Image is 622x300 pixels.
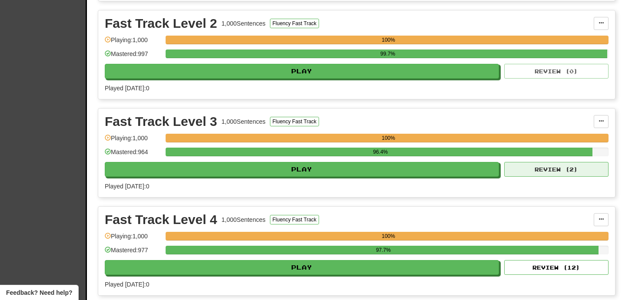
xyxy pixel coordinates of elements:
div: Playing: 1,000 [105,134,161,148]
div: 99.7% [168,49,607,58]
div: Mastered: 964 [105,148,161,162]
div: Fast Track Level 2 [105,17,217,30]
button: Play [105,64,499,79]
div: Playing: 1,000 [105,232,161,246]
button: Review (2) [504,162,609,177]
div: 100% [168,134,609,142]
button: Fluency Fast Track [270,117,319,126]
span: Open feedback widget [6,288,72,297]
div: Mastered: 997 [105,49,161,64]
button: Play [105,260,499,275]
button: Review (12) [504,260,609,275]
div: Playing: 1,000 [105,36,161,50]
div: 1,000 Sentences [222,19,266,28]
div: Mastered: 977 [105,246,161,260]
div: Fast Track Level 3 [105,115,217,128]
div: Fast Track Level 4 [105,213,217,226]
button: Play [105,162,499,177]
div: 97.7% [168,246,598,254]
button: Fluency Fast Track [270,19,319,28]
span: Played [DATE]: 0 [105,281,149,288]
div: 1,000 Sentences [222,117,266,126]
div: 100% [168,232,609,241]
button: Fluency Fast Track [270,215,319,224]
div: 1,000 Sentences [222,215,266,224]
button: Review (0) [504,64,609,79]
div: 96.4% [168,148,592,156]
span: Played [DATE]: 0 [105,183,149,190]
div: 100% [168,36,609,44]
span: Played [DATE]: 0 [105,85,149,92]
